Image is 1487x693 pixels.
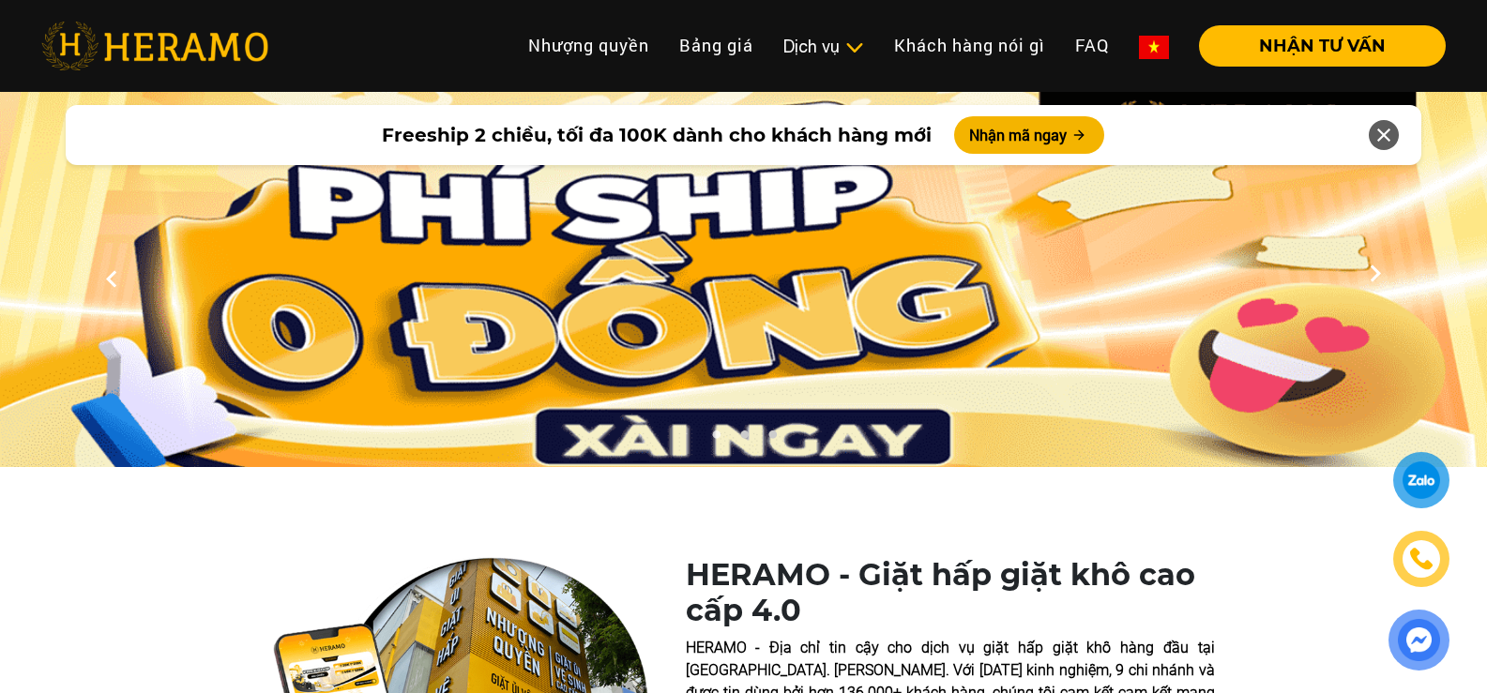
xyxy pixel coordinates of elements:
[513,25,664,66] a: Nhượng quyền
[706,429,725,448] button: 1
[1394,532,1449,586] a: phone-icon
[954,116,1104,154] button: Nhận mã ngay
[664,25,768,66] a: Bảng giá
[1410,548,1433,569] img: phone-icon
[735,429,753,448] button: 2
[686,557,1215,629] h1: HERAMO - Giặt hấp giặt khô cao cấp 4.0
[1184,38,1446,54] a: NHẬN TƯ VẤN
[1060,25,1124,66] a: FAQ
[382,121,932,149] span: Freeship 2 chiều, tối đa 100K dành cho khách hàng mới
[41,22,268,70] img: heramo-logo.png
[1139,36,1169,59] img: vn-flag.png
[1199,25,1446,67] button: NHẬN TƯ VẤN
[879,25,1060,66] a: Khách hàng nói gì
[844,38,864,57] img: subToggleIcon
[783,34,864,59] div: Dịch vụ
[763,429,781,448] button: 3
